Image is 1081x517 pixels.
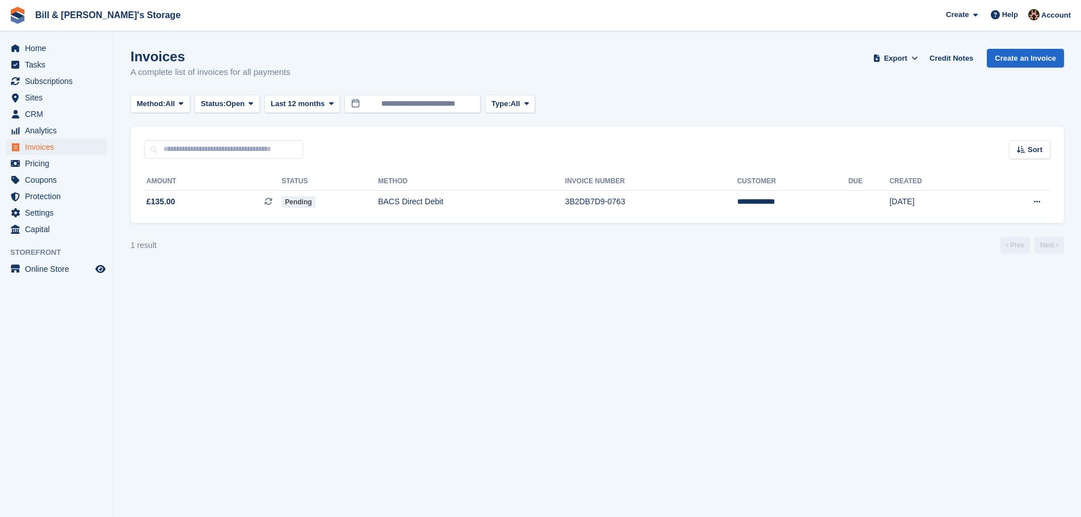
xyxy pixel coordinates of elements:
span: Create [946,9,969,20]
a: menu [6,139,107,155]
th: Method [378,173,565,191]
a: menu [6,221,107,237]
span: Account [1041,10,1071,21]
th: Invoice Number [565,173,737,191]
span: Status: [201,98,226,110]
a: menu [6,261,107,277]
span: Method: [137,98,166,110]
a: Bill & [PERSON_NAME]'s Storage [31,6,185,24]
h1: Invoices [131,49,291,64]
td: 3B2DB7D9-0763 [565,190,737,214]
a: Next [1034,237,1064,254]
span: Tasks [25,57,93,73]
img: Jack Bottesch [1028,9,1040,20]
button: Last 12 months [264,95,340,114]
a: menu [6,123,107,138]
button: Method: All [131,95,190,114]
div: 1 result [131,239,157,251]
a: Credit Notes [925,49,978,68]
span: Open [226,98,245,110]
td: BACS Direct Debit [378,190,565,214]
a: Create an Invoice [987,49,1064,68]
span: Capital [25,221,93,237]
span: Subscriptions [25,73,93,89]
span: Sites [25,90,93,106]
span: All [166,98,175,110]
span: Analytics [25,123,93,138]
span: Sort [1028,144,1042,155]
a: menu [6,205,107,221]
img: stora-icon-8386f47178a22dfd0bd8f6a31ec36ba5ce8667c1dd55bd0f319d3a0aa187defe.svg [9,7,26,24]
span: Pending [281,196,315,208]
th: Status [281,173,378,191]
span: CRM [25,106,93,122]
span: Invoices [25,139,93,155]
a: Previous [1000,237,1030,254]
a: menu [6,40,107,56]
span: Help [1002,9,1018,20]
th: Amount [144,173,281,191]
span: Coupons [25,172,93,188]
span: Last 12 months [271,98,325,110]
span: Home [25,40,93,56]
a: menu [6,106,107,122]
a: menu [6,155,107,171]
span: Protection [25,188,93,204]
a: menu [6,172,107,188]
a: menu [6,57,107,73]
a: menu [6,73,107,89]
span: £135.00 [146,196,175,208]
span: Type: [491,98,511,110]
span: Storefront [10,247,113,258]
a: menu [6,188,107,204]
a: Preview store [94,262,107,276]
span: Settings [25,205,93,221]
p: A complete list of invoices for all payments [131,66,291,79]
th: Due [848,173,890,191]
button: Type: All [485,95,535,114]
span: All [511,98,520,110]
button: Status: Open [195,95,260,114]
th: Created [889,173,982,191]
span: Pricing [25,155,93,171]
span: Export [884,53,907,64]
th: Customer [737,173,848,191]
a: menu [6,90,107,106]
td: [DATE] [889,190,982,214]
button: Export [870,49,920,68]
span: Online Store [25,261,93,277]
nav: Page [998,237,1066,254]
